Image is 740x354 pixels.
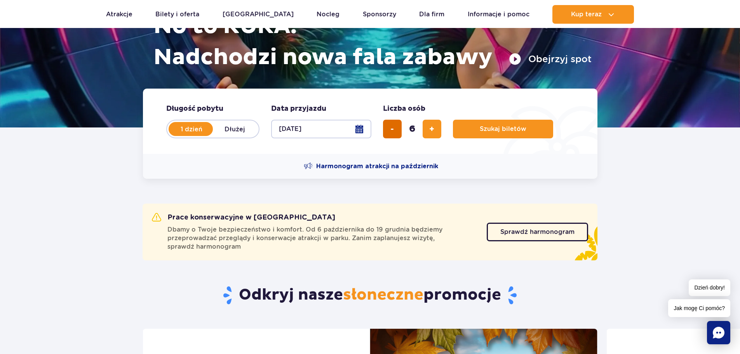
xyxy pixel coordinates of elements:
[106,5,132,24] a: Atrakcje
[419,5,444,24] a: Dla firm
[423,120,441,138] button: dodaj bilet
[668,299,730,317] span: Jak mogę Ci pomóc?
[480,126,526,133] span: Szukaj biletów
[552,5,634,24] button: Kup teraz
[271,104,326,113] span: Data przyjazdu
[383,120,402,138] button: usuń bilet
[304,162,438,171] a: Harmonogram atrakcji na październik
[363,5,396,24] a: Sponsorzy
[500,229,575,235] span: Sprawdź harmonogram
[152,213,335,222] h2: Prace konserwacyjne w [GEOGRAPHIC_DATA]
[343,285,423,305] span: słoneczne
[169,121,214,137] label: 1 dzień
[453,120,553,138] button: Szukaj biletów
[316,162,438,171] span: Harmonogram atrakcji na październik
[317,5,340,24] a: Nocleg
[213,121,257,137] label: Dłużej
[271,120,371,138] button: [DATE]
[403,120,421,138] input: liczba biletów
[223,5,294,24] a: [GEOGRAPHIC_DATA]
[571,11,602,18] span: Kup teraz
[166,104,223,113] span: Długość pobytu
[487,223,588,241] a: Sprawdź harmonogram
[143,89,597,154] form: Planowanie wizyty w Park of Poland
[707,321,730,344] div: Chat
[153,11,592,73] h1: No to RURA! Nadchodzi nowa fala zabawy
[509,53,592,65] button: Obejrzyj spot
[155,5,199,24] a: Bilety i oferta
[468,5,529,24] a: Informacje i pomoc
[143,285,597,305] h2: Odkryj nasze promocje
[167,225,477,251] span: Dbamy o Twoje bezpieczeństwo i komfort. Od 6 października do 19 grudnia będziemy przeprowadzać pr...
[383,104,425,113] span: Liczba osób
[689,279,730,296] span: Dzień dobry!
